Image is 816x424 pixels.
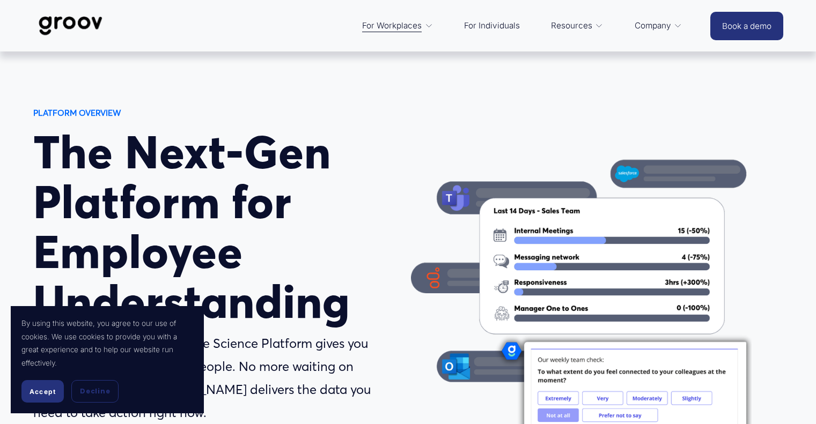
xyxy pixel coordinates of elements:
span: Company [635,18,671,33]
a: folder dropdown [629,13,688,39]
strong: PLATFORM OVERVIEW [33,108,121,118]
button: Decline [71,380,119,403]
span: Resources [551,18,592,33]
span: Accept [30,388,56,396]
a: Book a demo [710,12,783,40]
a: For Individuals [459,13,525,39]
a: folder dropdown [546,13,609,39]
button: Accept [21,380,64,403]
p: By using this website, you agree to our use of cookies. We use cookies to provide you with a grea... [21,317,193,369]
span: For Workplaces [362,18,422,33]
img: Groov | Workplace Science Platform | Unlock Performance | Drive Results [33,8,108,43]
section: Cookie banner [11,306,204,413]
span: Decline [80,386,110,396]
a: folder dropdown [357,13,438,39]
h1: The Next-Gen Platform for Employee Understanding [33,128,405,326]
